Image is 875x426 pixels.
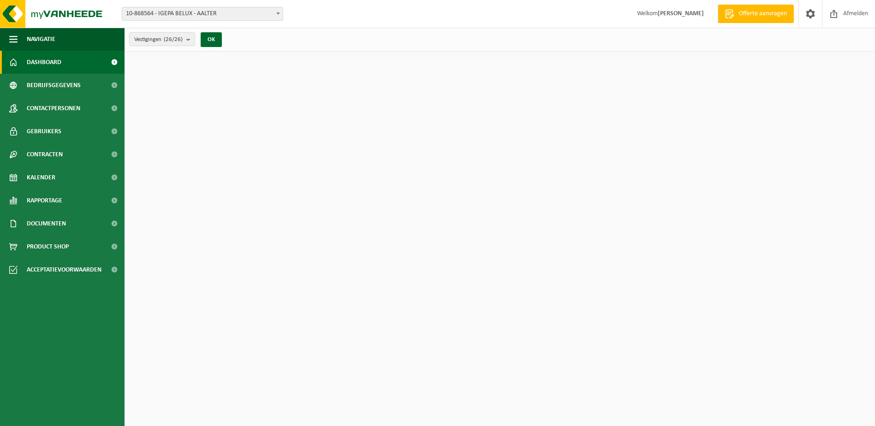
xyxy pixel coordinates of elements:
[27,74,81,97] span: Bedrijfsgegevens
[27,120,61,143] span: Gebruikers
[27,258,101,281] span: Acceptatievoorwaarden
[122,7,283,21] span: 10-868564 - IGEPA BELUX - AALTER
[27,189,62,212] span: Rapportage
[129,32,195,46] button: Vestigingen(26/26)
[27,143,63,166] span: Contracten
[27,51,61,74] span: Dashboard
[658,10,704,17] strong: [PERSON_NAME]
[201,32,222,47] button: OK
[27,212,66,235] span: Documenten
[27,166,55,189] span: Kalender
[27,28,55,51] span: Navigatie
[164,36,183,42] count: (26/26)
[134,33,183,47] span: Vestigingen
[737,9,789,18] span: Offerte aanvragen
[27,235,69,258] span: Product Shop
[718,5,794,23] a: Offerte aanvragen
[122,7,283,20] span: 10-868564 - IGEPA BELUX - AALTER
[27,97,80,120] span: Contactpersonen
